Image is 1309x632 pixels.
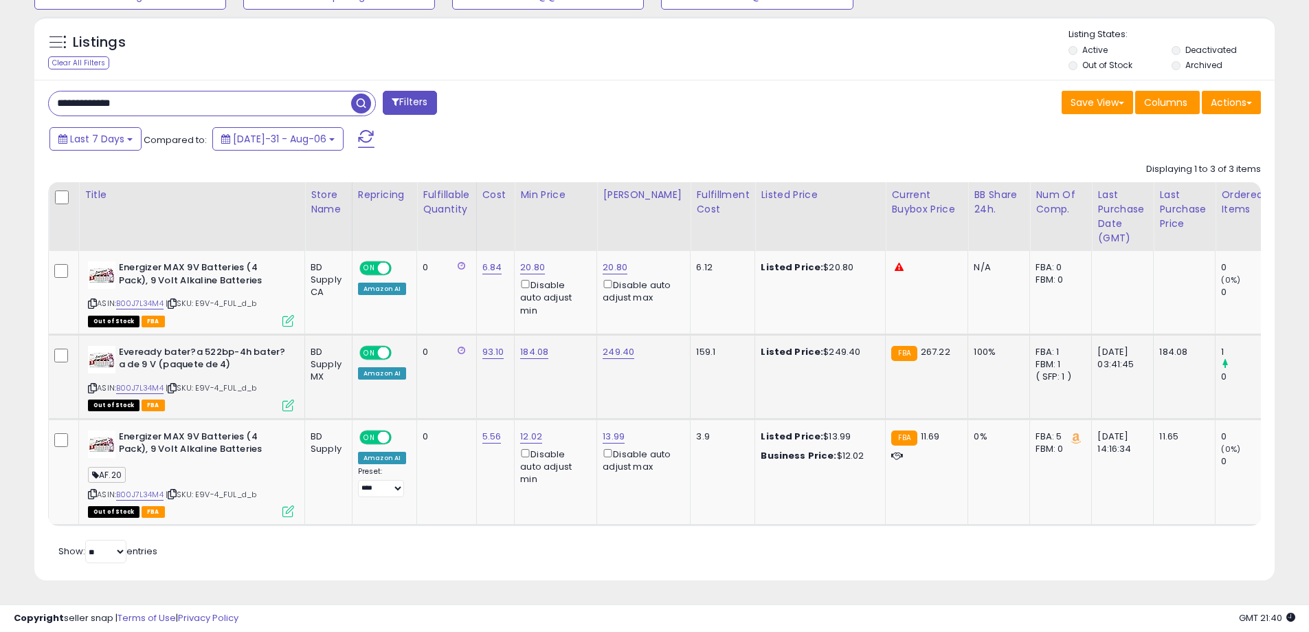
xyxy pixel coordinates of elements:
[423,261,465,274] div: 0
[1097,346,1143,371] div: [DATE] 03:41:45
[1062,91,1133,114] button: Save View
[482,188,509,202] div: Cost
[1221,371,1277,383] div: 0
[603,188,684,202] div: [PERSON_NAME]
[696,431,744,443] div: 3.9
[358,367,406,380] div: Amazon AI
[116,298,164,309] a: B00J7L34M4
[696,188,749,217] div: Fulfillment Cost
[423,431,465,443] div: 0
[311,346,342,384] div: BD Supply MX
[70,132,124,146] span: Last 7 Days
[48,56,109,69] div: Clear All Filters
[311,261,342,299] div: BD Supply CA
[1082,44,1108,56] label: Active
[1036,346,1081,358] div: FBA: 1
[88,316,139,327] span: All listings that are currently out of stock and unavailable for purchase on Amazon
[761,261,875,274] div: $20.80
[14,611,64,624] strong: Copyright
[119,346,286,375] b: Eveready bater?a 522bp-4h bater?a de 9 V (paquete de 4)
[520,261,545,274] a: 20.80
[974,188,1024,217] div: BB Share 24h.
[88,261,115,289] img: 41dMCGCiw5L._SL40_.jpg
[520,188,591,202] div: Min Price
[482,345,504,359] a: 93.10
[1221,261,1277,274] div: 0
[116,382,164,394] a: B00J7L34M4
[761,346,875,358] div: $249.40
[311,188,346,217] div: Store Name
[1146,163,1261,176] div: Displaying 1 to 3 of 3 items
[1036,443,1081,455] div: FBM: 0
[1221,444,1240,455] small: (0%)
[358,283,406,295] div: Amazon AI
[88,506,139,518] span: All listings that are currently out of stock and unavailable for purchase on Amazon
[119,431,286,459] b: Energizer MAX 9V Batteries (4 Pack), 9 Volt Alkaline Batteries
[423,188,470,217] div: Fulfillable Quantity
[166,489,256,500] span: | SKU: E9V-4_FUL_d_b
[603,261,627,274] a: 20.80
[390,347,412,358] span: OFF
[1144,96,1187,109] span: Columns
[1036,188,1086,217] div: Num of Comp.
[603,277,680,304] div: Disable auto adjust max
[144,133,207,146] span: Compared to:
[761,430,823,443] b: Listed Price:
[1221,455,1277,468] div: 0
[1036,358,1081,371] div: FBM: 1
[1135,91,1200,114] button: Columns
[423,346,465,358] div: 0
[166,382,256,393] span: | SKU: E9V-4_FUL_d_b
[1097,431,1143,455] div: [DATE] 14:16:34
[1185,59,1222,71] label: Archived
[1082,59,1132,71] label: Out of Stock
[358,467,406,498] div: Preset:
[88,346,115,373] img: 41dMCGCiw5L._SL40_.jpg
[520,277,586,317] div: Disable auto adjust min
[142,506,165,518] span: FBA
[73,33,126,52] h5: Listings
[761,450,875,462] div: $12.02
[921,345,950,358] span: 267.22
[1036,371,1081,383] div: ( SFP: 1 )
[761,345,823,358] b: Listed Price:
[1221,431,1277,443] div: 0
[119,261,286,290] b: Energizer MAX 9V Batteries (4 Pack), 9 Volt Alkaline Batteries
[390,431,412,443] span: OFF
[520,345,548,359] a: 184.08
[383,91,436,115] button: Filters
[49,127,142,151] button: Last 7 Days
[891,431,917,446] small: FBA
[390,263,412,274] span: OFF
[88,431,294,516] div: ASIN:
[761,449,836,462] b: Business Price:
[311,431,342,455] div: BD Supply
[974,261,1019,274] div: N/A
[88,400,139,411] span: All listings that are currently out of stock and unavailable for purchase on Amazon
[88,431,115,458] img: 41dMCGCiw5L._SL40_.jpg
[142,400,165,411] span: FBA
[482,261,502,274] a: 6.84
[212,127,344,151] button: [DATE]-31 - Aug-06
[1097,188,1148,246] div: Last Purchase Date (GMT)
[696,346,744,358] div: 159.1
[58,545,157,558] span: Show: entries
[974,431,1019,443] div: 0%
[520,446,586,486] div: Disable auto adjust min
[116,489,164,501] a: B00J7L34M4
[1159,188,1209,231] div: Last Purchase Price
[1202,91,1261,114] button: Actions
[1221,286,1277,298] div: 0
[696,261,744,274] div: 6.12
[88,261,294,325] div: ASIN:
[361,431,378,443] span: ON
[358,452,406,464] div: Amazon AI
[1221,188,1271,217] div: Ordered Items
[1069,28,1275,41] p: Listing States:
[761,261,823,274] b: Listed Price:
[603,446,680,473] div: Disable auto adjust max
[118,611,176,624] a: Terms of Use
[921,430,940,443] span: 11.69
[482,430,502,444] a: 5.56
[761,431,875,443] div: $13.99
